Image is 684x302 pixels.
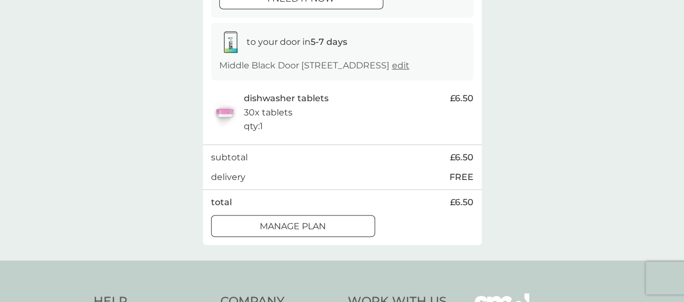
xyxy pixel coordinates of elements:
span: to your door in [247,37,347,47]
p: total [211,195,232,210]
p: delivery [211,170,245,184]
strong: 5-7 days [311,37,347,47]
span: £6.50 [450,195,473,210]
p: 30x tablets [244,106,293,120]
span: £6.50 [450,91,473,106]
span: £6.50 [450,150,473,165]
button: Manage plan [211,215,375,237]
p: Manage plan [260,219,326,234]
a: edit [392,60,410,71]
p: dishwasher tablets [244,91,329,106]
p: subtotal [211,150,248,165]
p: Middle Black Door [STREET_ADDRESS] [219,59,410,73]
p: qty : 1 [244,119,263,133]
p: FREE [449,170,473,184]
